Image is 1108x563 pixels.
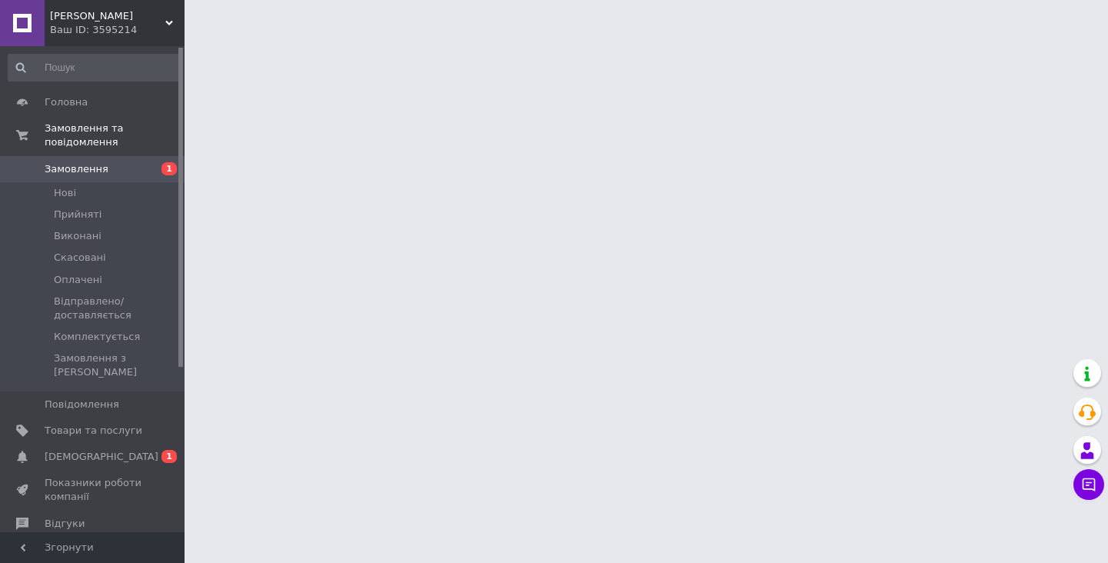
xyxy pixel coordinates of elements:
[45,95,88,109] span: Головна
[8,54,181,82] input: Пошук
[54,273,102,287] span: Оплачені
[161,162,177,175] span: 1
[54,251,106,265] span: Скасовані
[54,351,180,379] span: Замовлення з [PERSON_NAME]
[45,398,119,411] span: Повідомлення
[54,330,140,344] span: Комплектується
[1073,469,1104,500] button: Чат з покупцем
[54,186,76,200] span: Нові
[54,229,101,243] span: Виконані
[54,208,101,222] span: Прийняті
[45,517,85,531] span: Відгуки
[45,122,185,149] span: Замовлення та повідомлення
[54,295,180,322] span: Відправлено/доставляється
[45,476,142,504] span: Показники роботи компанії
[45,450,158,464] span: [DEMOGRAPHIC_DATA]
[50,23,185,37] div: Ваш ID: 3595214
[45,424,142,438] span: Товари та послуги
[50,9,165,23] span: Lana Eterna
[161,450,177,463] span: 1
[45,162,108,176] span: Замовлення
